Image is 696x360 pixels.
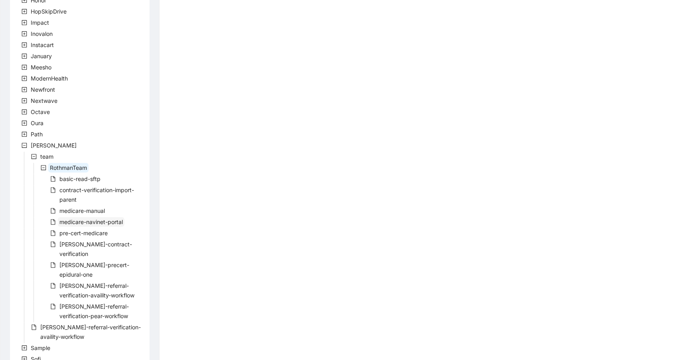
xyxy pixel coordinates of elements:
span: file [50,230,56,236]
span: Sample [29,343,52,353]
span: file [50,176,56,182]
span: Sample [31,344,50,351]
span: medicare-navinet-portal [59,218,123,225]
span: ModernHealth [31,75,68,82]
span: file [50,304,56,309]
span: [PERSON_NAME]-contract-verification [59,241,132,257]
span: Oura [31,120,43,126]
span: file [50,208,56,214]
span: [PERSON_NAME]-referral-verification-availity-workflow [59,282,134,299]
span: plus-square [22,31,27,37]
span: Rothman [29,141,78,150]
span: Oura [29,118,45,128]
span: file [50,262,56,268]
span: Impact [31,19,49,26]
span: RothmanTeam [48,163,89,173]
span: Meesho [31,64,51,71]
span: January [29,51,53,61]
span: RothmanTeam [50,164,87,171]
span: ModernHealth [29,74,69,83]
span: plus-square [22,53,27,59]
span: rothman-referral-verification-pear-workflow [58,302,150,321]
span: minus-square [31,154,37,159]
span: Meesho [29,63,53,72]
span: medicare-manual [59,207,105,214]
span: plus-square [22,132,27,137]
span: Instacart [31,41,54,48]
span: plus-square [22,76,27,81]
span: medicare-manual [58,206,106,216]
span: pre-cert-medicare [58,228,109,238]
span: team [39,152,55,161]
span: [PERSON_NAME] [31,142,77,149]
span: pre-cert-medicare [59,230,108,236]
span: contract-verification-import-parent [58,185,150,205]
span: [PERSON_NAME]-precert-epidural-one [59,262,129,278]
span: January [31,53,52,59]
span: Newfront [29,85,57,94]
span: basic-read-sftp [58,174,102,184]
span: plus-square [22,9,27,14]
span: contract-verification-import-parent [59,187,134,203]
span: HopSkipDrive [29,7,68,16]
span: Impact [29,18,51,28]
span: rothman-contract-verification [58,240,150,259]
span: minus-square [22,143,27,148]
span: rothman-precert-epidural-one [58,260,150,279]
span: file [50,242,56,247]
span: plus-square [22,42,27,48]
span: [PERSON_NAME]-referral-verification-pear-workflow [59,303,129,319]
span: Instacart [29,40,55,50]
span: Nextwave [29,96,59,106]
span: file [50,283,56,289]
span: Inovalon [29,29,54,39]
span: Path [31,131,43,138]
span: [PERSON_NAME]-referral-verification-availity-workflow [40,324,141,340]
span: plus-square [22,20,27,26]
span: Octave [31,108,50,115]
span: HopSkipDrive [31,8,67,15]
span: Path [29,130,44,139]
span: plus-square [22,87,27,92]
span: team [40,153,53,160]
span: plus-square [22,98,27,104]
span: minus-square [41,165,46,171]
span: basic-read-sftp [59,175,101,182]
span: plus-square [22,120,27,126]
span: Nextwave [31,97,57,104]
span: rothman-referral-verification-availity-workflow [58,281,150,300]
span: plus-square [22,65,27,70]
span: file [50,187,56,193]
span: Newfront [31,86,55,93]
span: file [50,219,56,225]
span: medicare-navinet-portal [58,217,124,227]
span: file [31,325,37,330]
span: rothman-referral-verification-availity-workflow [39,323,150,342]
span: plus-square [22,109,27,115]
span: Octave [29,107,51,117]
span: plus-square [22,345,27,351]
span: Inovalon [31,30,53,37]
